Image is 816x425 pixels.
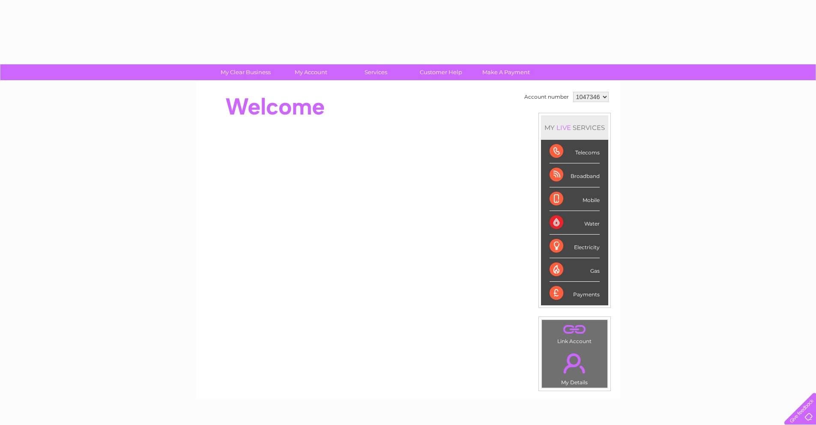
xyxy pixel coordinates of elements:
td: Account number [522,90,571,104]
td: My Details [541,346,608,388]
a: Customer Help [406,64,476,80]
div: Mobile [550,187,600,211]
div: Broadband [550,163,600,187]
div: Water [550,211,600,235]
div: Gas [550,258,600,282]
a: My Clear Business [210,64,281,80]
a: . [544,348,605,378]
div: MY SERVICES [541,115,608,140]
div: LIVE [555,124,573,132]
a: Make A Payment [471,64,541,80]
div: Telecoms [550,140,600,163]
div: Electricity [550,235,600,258]
a: Services [341,64,411,80]
div: Payments [550,282,600,305]
td: Link Account [541,320,608,347]
a: My Account [275,64,346,80]
a: . [544,322,605,337]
